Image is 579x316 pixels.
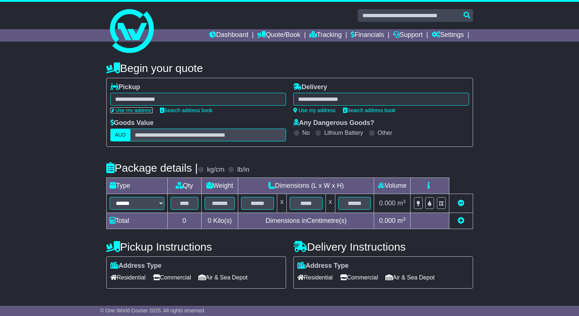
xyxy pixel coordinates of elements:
[106,241,286,253] h4: Pickup Instructions
[207,217,211,224] span: 0
[397,217,406,224] span: m
[293,241,473,253] h4: Delivery Instructions
[293,83,327,91] label: Delivery
[343,107,396,113] a: Search address book
[403,216,406,222] sup: 3
[167,178,201,194] td: Qty
[110,119,154,127] label: Goods Value
[207,166,224,174] label: kg/cm
[106,213,167,229] td: Total
[297,272,333,283] span: Residential
[110,107,153,113] a: Use my address
[237,166,249,174] label: lb/in
[201,213,238,229] td: Kilo(s)
[110,129,131,141] label: AUD
[160,107,213,113] a: Search address book
[198,272,248,283] span: Air & Sea Depot
[297,262,349,270] label: Address Type
[106,162,198,174] h4: Package details |
[340,272,378,283] span: Commercial
[238,213,374,229] td: Dimensions in Centimetre(s)
[302,129,310,136] label: No
[106,62,473,74] h4: Begin your quote
[277,194,287,213] td: x
[110,272,146,283] span: Residential
[385,272,435,283] span: Air & Sea Depot
[379,199,396,207] span: 0.000
[167,213,201,229] td: 0
[324,129,363,136] label: Lithium Battery
[293,107,336,113] a: Use my address
[153,272,191,283] span: Commercial
[403,199,406,204] sup: 3
[374,178,411,194] td: Volume
[201,178,238,194] td: Weight
[209,29,248,42] a: Dashboard
[397,199,406,207] span: m
[325,194,335,213] td: x
[432,29,464,42] a: Settings
[378,129,392,136] label: Other
[379,217,396,224] span: 0.000
[106,178,167,194] td: Type
[293,119,374,127] label: Any Dangerous Goods?
[351,29,384,42] a: Financials
[458,199,464,207] a: Remove this item
[110,83,140,91] label: Pickup
[257,29,300,42] a: Quote/Book
[309,29,342,42] a: Tracking
[458,217,464,224] a: Add new item
[238,178,374,194] td: Dimensions (L x W x H)
[100,308,206,313] span: © One World Courier 2025. All rights reserved.
[110,262,162,270] label: Address Type
[393,29,423,42] a: Support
